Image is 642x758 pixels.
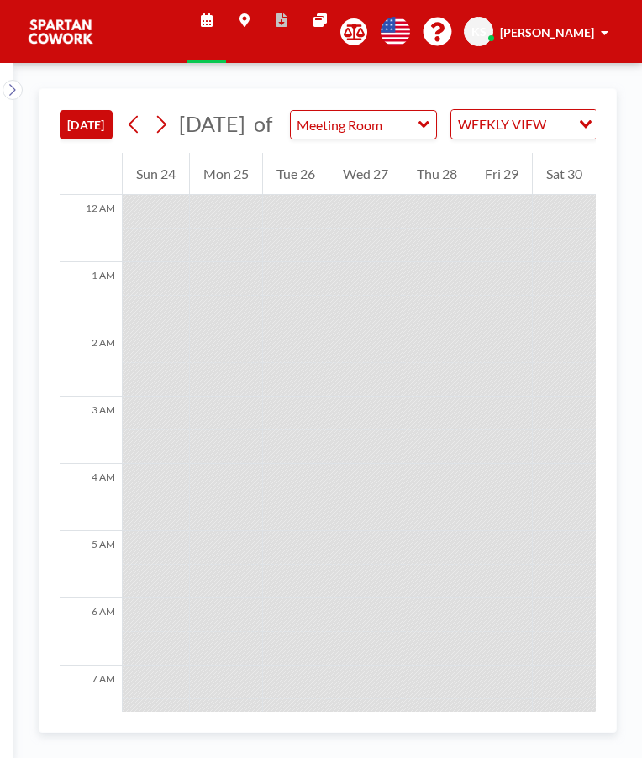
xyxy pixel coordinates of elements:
div: 7 AM [60,666,122,733]
div: 3 AM [60,397,122,464]
div: Wed 27 [329,153,402,195]
div: 2 AM [60,329,122,397]
div: 6 AM [60,598,122,666]
div: 5 AM [60,531,122,598]
div: Fri 29 [471,153,532,195]
span: KS [471,24,487,39]
span: of [254,111,272,137]
div: 12 AM [60,195,122,262]
input: Meeting Room [291,111,419,139]
span: WEEKLY VIEW [455,113,550,135]
div: Sat 30 [533,153,596,195]
div: 4 AM [60,464,122,531]
div: Thu 28 [403,153,471,195]
div: 1 AM [60,262,122,329]
button: [DATE] [60,110,113,139]
div: Search for option [451,110,597,139]
div: Mon 25 [190,153,262,195]
input: Search for option [551,113,569,135]
img: organization-logo [27,15,94,49]
span: [DATE] [179,111,245,136]
div: Sun 24 [123,153,189,195]
div: Tue 26 [263,153,329,195]
span: [PERSON_NAME] [500,25,594,39]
